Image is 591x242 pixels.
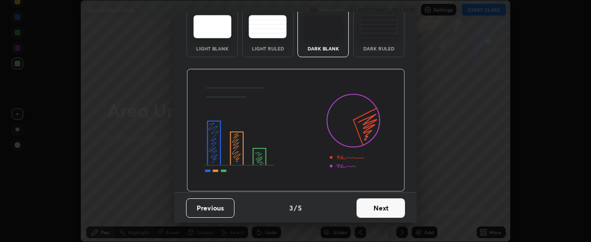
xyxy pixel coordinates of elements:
[249,15,287,38] img: lightRuledTheme.5fabf969.svg
[186,198,234,218] button: Previous
[294,203,297,213] h4: /
[357,198,405,218] button: Next
[187,69,405,192] img: darkThemeBanner.d06ce4a2.svg
[304,46,342,51] div: Dark Blank
[289,203,293,213] h4: 3
[193,15,232,38] img: lightTheme.e5ed3b09.svg
[359,46,398,51] div: Dark Ruled
[359,15,398,38] img: darkRuledTheme.de295e13.svg
[298,203,302,213] h4: 5
[193,46,232,51] div: Light Blank
[304,15,342,38] img: darkTheme.f0cc69e5.svg
[249,46,287,51] div: Light Ruled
